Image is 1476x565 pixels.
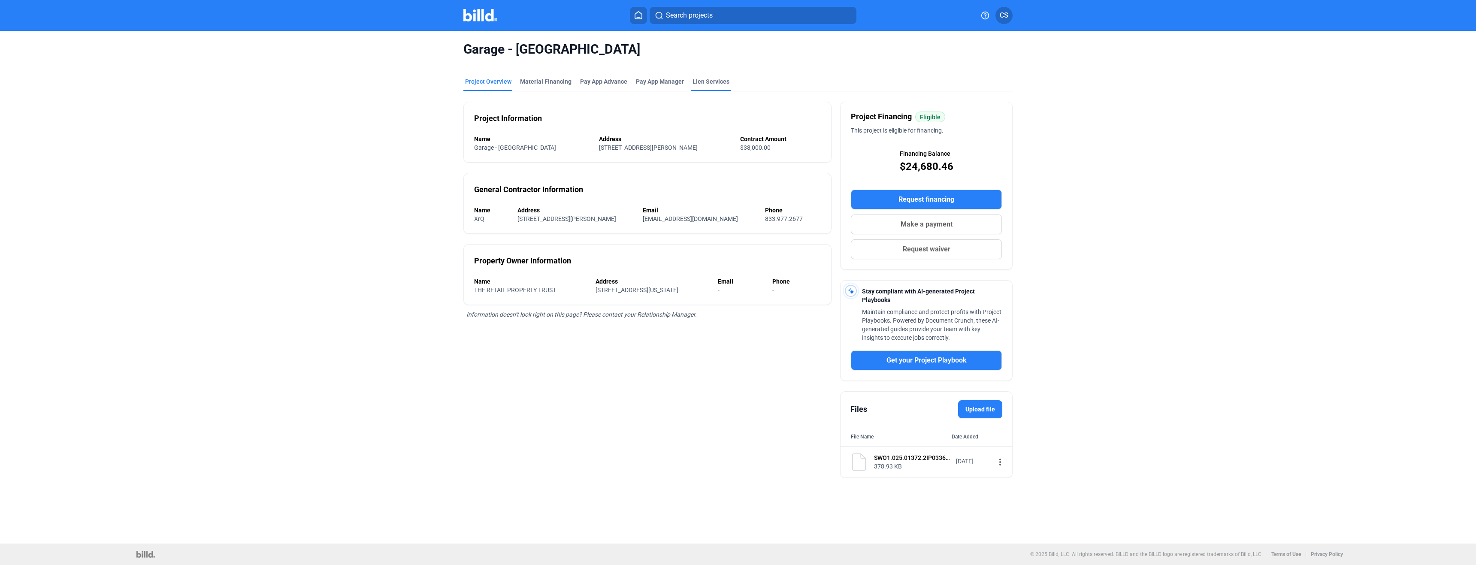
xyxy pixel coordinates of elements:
[995,457,1005,467] mat-icon: more_vert
[995,7,1013,24] button: CS
[765,206,821,215] div: Phone
[1311,551,1343,557] b: Privacy Policy
[740,135,821,143] div: Contract Amount
[862,288,975,303] span: Stay compliant with AI-generated Project Playbooks
[1000,10,1008,21] span: CS
[599,144,698,151] span: [STREET_ADDRESS][PERSON_NAME]
[915,112,945,122] mat-chip: Eligible
[718,287,720,293] span: -
[463,41,1013,57] span: Garage - [GEOGRAPHIC_DATA]
[851,215,1002,234] button: Make a payment
[580,77,627,86] div: Pay App Advance
[851,127,944,134] span: This project is eligible for financing.
[765,215,803,222] span: 833.977.2677
[693,77,729,86] div: Lien Services
[956,457,990,465] div: [DATE]
[643,206,756,215] div: Email
[862,308,1001,341] span: Maintain compliance and protect profits with Project Playbooks. Powered by Document Crunch, these...
[851,239,1002,259] button: Request waiver
[874,453,950,462] div: SWO1.025.01372.2IP0336GARAGEWWSHUNTINGTONSTATIONNY.pdf
[474,112,542,124] div: Project Information
[596,277,709,286] div: Address
[851,190,1002,209] button: Request financing
[474,287,556,293] span: THE RETAIL PROPERTY TRUST
[851,432,874,441] div: File Name
[463,9,497,21] img: Billd Company Logo
[466,311,697,318] span: Information doesn’t look right on this page? Please contact your Relationship Manager.
[740,144,771,151] span: $38,000.00
[850,453,868,471] img: document
[772,277,821,286] div: Phone
[952,432,1002,441] div: Date Added
[900,149,950,158] span: Financing Balance
[474,206,509,215] div: Name
[474,144,556,151] span: Garage - [GEOGRAPHIC_DATA]
[851,111,912,123] span: Project Financing
[901,219,953,230] span: Make a payment
[666,10,713,21] span: Search projects
[474,135,590,143] div: Name
[636,77,684,86] span: Pay App Manager
[874,462,950,471] div: 378.93 KB
[474,215,484,222] span: XrQ
[136,551,155,558] img: logo
[596,287,678,293] span: [STREET_ADDRESS][US_STATE]
[958,400,1002,418] label: Upload file
[650,7,856,24] button: Search projects
[474,277,587,286] div: Name
[520,77,572,86] div: Material Financing
[1305,551,1307,557] p: |
[903,244,950,254] span: Request waiver
[1271,551,1301,557] b: Terms of Use
[850,403,867,415] div: Files
[599,135,732,143] div: Address
[898,194,954,205] span: Request financing
[900,160,953,173] span: $24,680.46
[517,215,616,222] span: [STREET_ADDRESS][PERSON_NAME]
[643,215,738,222] span: [EMAIL_ADDRESS][DOMAIN_NAME]
[851,350,1002,370] button: Get your Project Playbook
[465,77,511,86] div: Project Overview
[1030,551,1263,557] p: © 2025 Billd, LLC. All rights reserved. BILLD and the BILLD logo are registered trademarks of Bil...
[886,355,967,366] span: Get your Project Playbook
[474,184,583,196] div: General Contractor Information
[718,277,764,286] div: Email
[772,287,774,293] span: -
[517,206,635,215] div: Address
[474,255,571,267] div: Property Owner Information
